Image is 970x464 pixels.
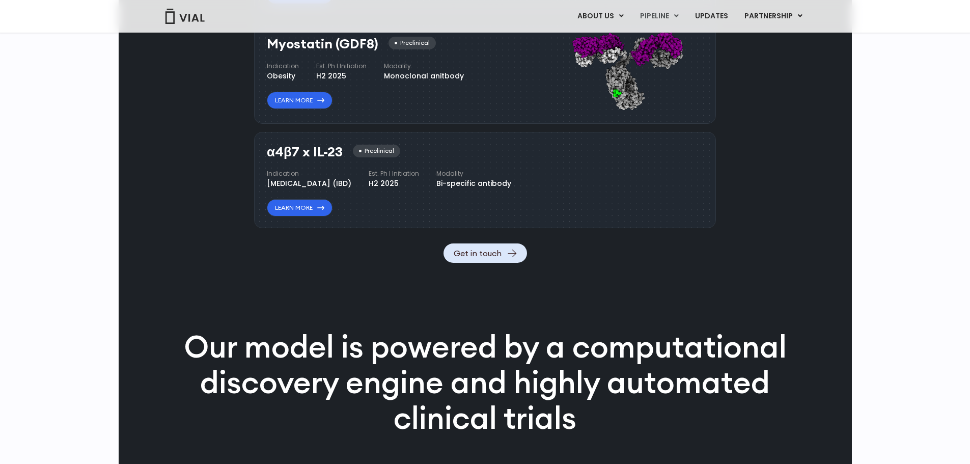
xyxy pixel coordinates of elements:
div: H2 2025 [369,178,419,189]
a: Learn More [267,199,332,216]
a: PIPELINEMenu Toggle [632,8,686,25]
div: Monoclonal anitbody [384,71,464,81]
div: H2 2025 [316,71,367,81]
a: PARTNERSHIPMenu Toggle [736,8,811,25]
a: Get in touch [444,243,527,263]
h3: α4β7 x IL-23 [267,145,343,159]
div: Bi-specific antibody [436,178,511,189]
h4: Modality [436,169,511,178]
h4: Modality [384,62,464,71]
h4: Indication [267,169,351,178]
a: Learn More [267,92,332,109]
h4: Est. Ph I Initiation [316,62,367,71]
h4: Est. Ph I Initiation [369,169,419,178]
p: Our model is powered by a computational discovery engine and highly automated clinical trials [157,329,813,435]
a: ABOUT USMenu Toggle [569,8,631,25]
div: Preclinical [389,37,436,49]
h3: Myostatin (GDF8) [267,37,378,51]
a: UPDATES [687,8,736,25]
div: Obesity [267,71,299,81]
h4: Indication [267,62,299,71]
img: Vial Logo [164,9,205,24]
div: Preclinical [353,145,400,157]
div: [MEDICAL_DATA] (IBD) [267,178,351,189]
